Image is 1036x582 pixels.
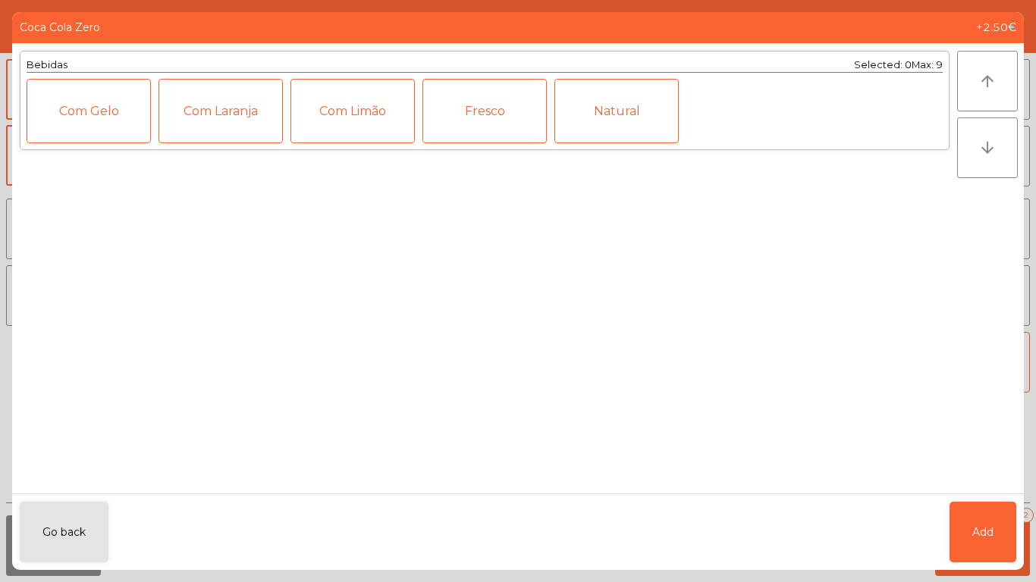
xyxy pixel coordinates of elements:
div: Com Laranja [159,79,283,143]
i: arrow_upward [978,72,997,90]
button: Add [950,502,1016,562]
button: Go back [20,502,108,562]
span: Max: 9 [912,59,943,70]
i: arrow_downward [978,139,997,157]
button: arrow_upward [957,51,1018,111]
button: arrow_downward [957,117,1018,178]
span: +2.50€ [976,20,1016,36]
div: Fresco [422,79,547,143]
div: Com Limão [290,79,415,143]
span: Selected: 0 [854,59,912,70]
span: Coca Cola Zero [20,20,100,36]
div: Com Gelo [27,79,151,143]
span: Add [972,524,994,540]
div: Bebidas [27,58,67,72]
div: Natural [554,79,679,143]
